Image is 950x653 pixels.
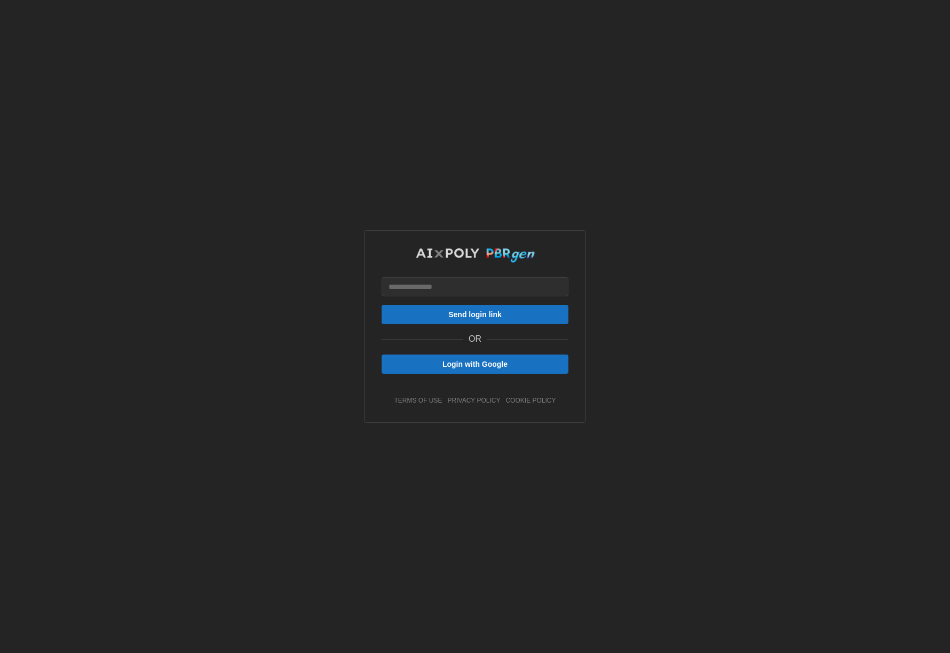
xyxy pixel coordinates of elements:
span: Send login link [448,305,502,324]
p: OR [469,333,481,346]
img: AIxPoly PBRgen [415,248,535,263]
button: Login with Google [382,355,568,374]
a: cookie policy [505,396,556,405]
span: Login with Google [442,355,508,373]
a: terms of use [394,396,442,405]
a: privacy policy [448,396,501,405]
button: Send login link [382,305,568,324]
